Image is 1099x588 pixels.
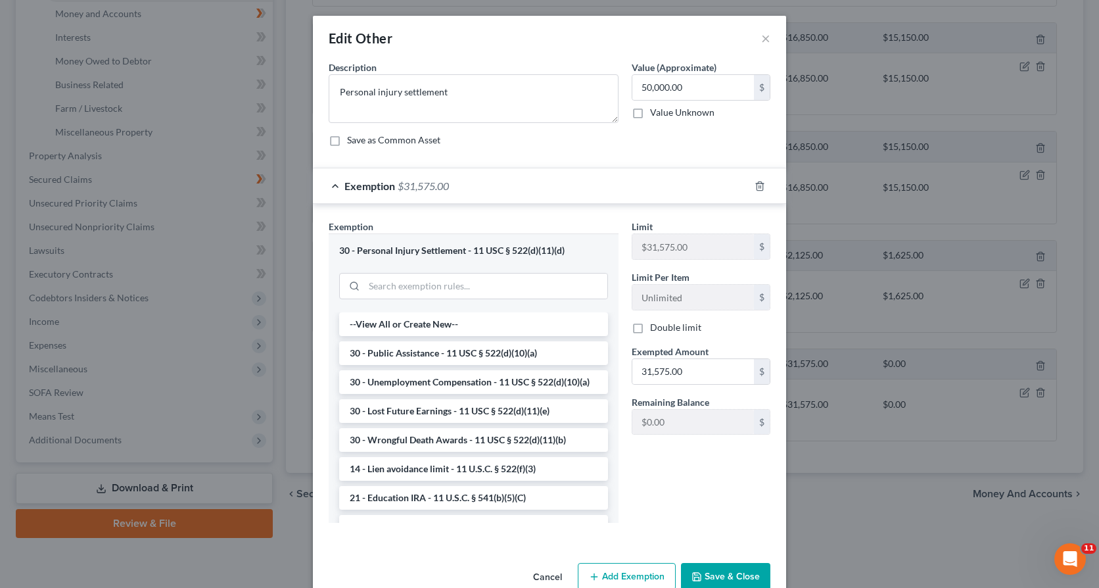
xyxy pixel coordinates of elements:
[632,270,690,284] label: Limit Per Item
[339,486,608,510] li: 21 - Education IRA - 11 U.S.C. § 541(b)(5)(C)
[754,359,770,384] div: $
[632,359,754,384] input: 0.00
[339,457,608,481] li: 14 - Lien avoidance limit - 11 U.S.C. § 522(f)(3)
[1081,543,1096,554] span: 11
[650,321,701,334] label: Double limit
[632,410,754,435] input: --
[398,180,449,192] span: $31,575.00
[329,29,392,47] div: Edit Other
[632,346,709,357] span: Exempted Amount
[632,61,716,74] label: Value (Approximate)
[632,395,709,409] label: Remaining Balance
[347,134,440,147] label: Save as Common Asset
[632,234,754,259] input: --
[339,245,608,257] div: 30 - Personal Injury Settlement - 11 USC § 522(d)(11)(d)
[339,370,608,394] li: 30 - Unemployment Compensation - 11 USC § 522(d)(10)(a)
[364,274,607,299] input: Search exemption rules...
[329,221,373,232] span: Exemption
[329,62,377,73] span: Description
[632,221,653,232] span: Limit
[761,30,770,46] button: ×
[339,341,608,365] li: 30 - Public Assistance - 11 USC § 522(d)(10)(a)
[754,234,770,259] div: $
[1054,543,1086,575] iframe: Intercom live chat
[339,312,608,336] li: --View All or Create New--
[754,75,770,100] div: $
[754,285,770,310] div: $
[339,399,608,423] li: 30 - Lost Future Earnings - 11 USC § 522(d)(11)(e)
[339,515,608,539] li: 21 - Qualified ABLE program funds - 11 U.S.C. § 541(b)(10)(C)
[650,106,714,119] label: Value Unknown
[344,180,395,192] span: Exemption
[754,410,770,435] div: $
[632,285,754,310] input: --
[339,428,608,452] li: 30 - Wrongful Death Awards - 11 USC § 522(d)(11)(b)
[632,75,754,100] input: 0.00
